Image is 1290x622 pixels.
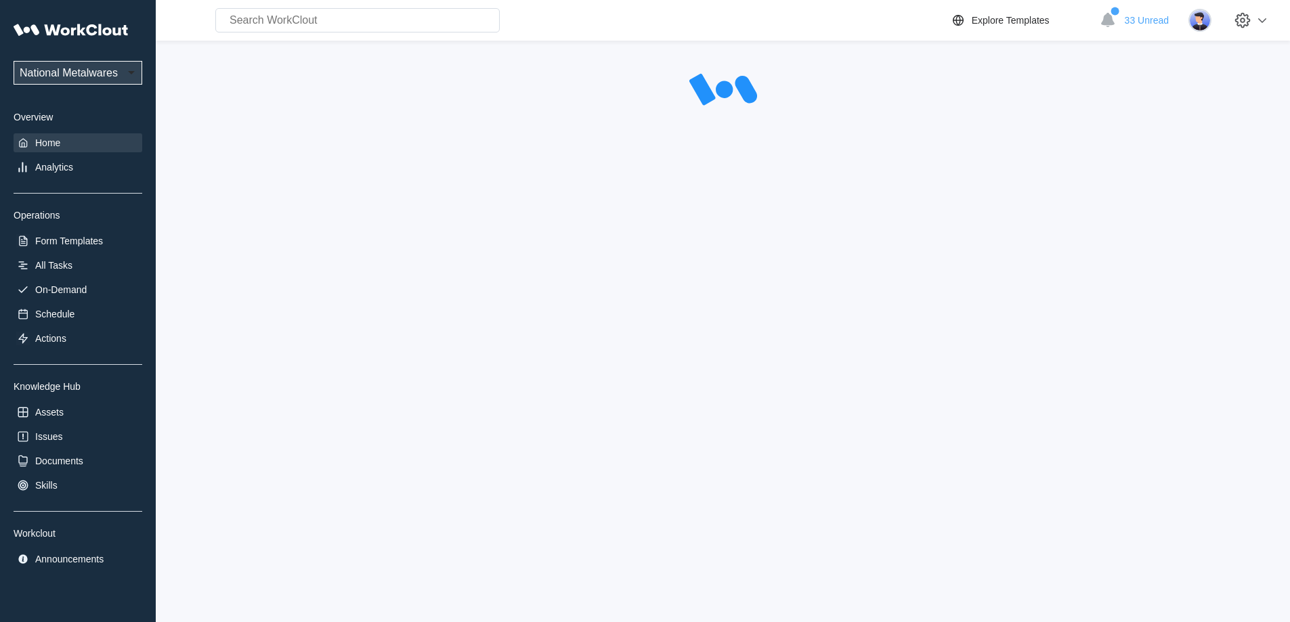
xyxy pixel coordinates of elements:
div: Explore Templates [972,15,1050,26]
div: Skills [35,480,58,491]
div: Analytics [35,162,73,173]
div: Documents [35,456,83,466]
a: Form Templates [14,231,142,250]
span: 33 Unread [1125,15,1169,26]
a: All Tasks [14,256,142,275]
div: Announcements [35,554,104,564]
a: Schedule [14,305,142,324]
div: Assets [35,407,64,418]
div: Workclout [14,528,142,539]
a: Issues [14,427,142,446]
div: Knowledge Hub [14,381,142,392]
a: Documents [14,451,142,470]
a: Announcements [14,550,142,569]
div: Home [35,137,60,148]
a: Explore Templates [950,12,1093,28]
input: Search WorkClout [215,8,500,32]
div: On-Demand [35,284,87,295]
a: Skills [14,476,142,495]
a: Analytics [14,158,142,177]
div: Overview [14,112,142,123]
div: Actions [35,333,66,344]
a: On-Demand [14,280,142,299]
img: user-5.png [1188,9,1211,32]
div: Form Templates [35,236,103,246]
div: Operations [14,210,142,221]
a: Home [14,133,142,152]
div: All Tasks [35,260,72,271]
div: Schedule [35,309,74,319]
div: Issues [35,431,62,442]
a: Actions [14,329,142,348]
a: Assets [14,403,142,422]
